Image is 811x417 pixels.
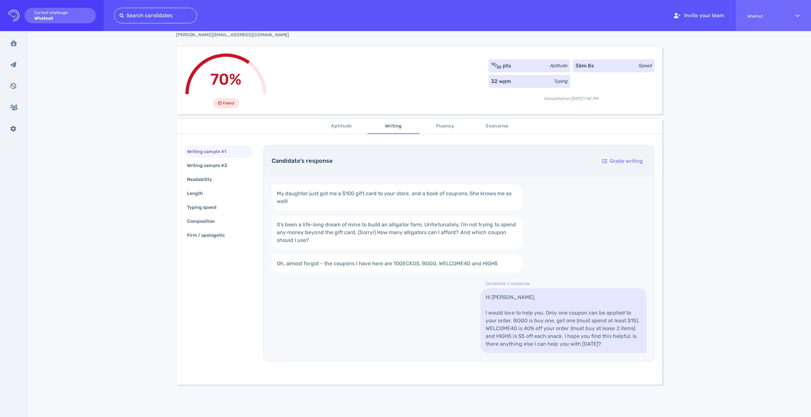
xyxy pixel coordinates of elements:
sub: 20 [497,65,501,69]
div: Writing sample #2 [186,161,235,170]
div: Firm / apologetic [186,231,233,240]
span: Aptitude [320,122,364,130]
div: Length [186,189,211,198]
div: Composition [186,217,223,226]
a: Hi [PERSON_NAME], I would love to help you. Only one coupon can be applied to your order. BOGO is... [480,288,646,353]
div: Readability [186,175,220,184]
span: Fluency [423,122,467,130]
a: It's been a life-long dream of mine to build an alligator farm. Unfortunately, I'm not trying to ... [272,216,523,249]
span: Writing [371,122,416,130]
span: Whatnot [747,14,784,18]
div: 32 wpm [491,77,511,85]
div: ⁄ pts [491,62,511,70]
div: Typing speed [186,203,224,212]
sup: 10 [491,62,496,66]
div: Typing [554,78,568,85]
div: Completed on [DATE] 1:30 PM [488,90,654,101]
div: Writing sample #1 [186,147,234,156]
div: Grade writing [599,154,646,169]
a: Oh, almost forgot - the coupons I have here are 10GECKOS, BOGO, WELCOME40 and HIGH5 [272,255,523,273]
a: My daughter just got me a $100 gift card to your store, and a book of coupons. She knows me so well! [272,185,523,210]
span: Failed [223,99,234,107]
div: Click to copy the email address [176,31,289,38]
span: Scenarios [475,122,519,130]
h4: Candidate's response [272,158,591,165]
div: Speed [639,62,652,69]
span: 70% [210,70,241,89]
div: 36m 8s [575,62,594,70]
div: Aptitude [550,62,568,69]
button: Grade writing [598,153,646,169]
